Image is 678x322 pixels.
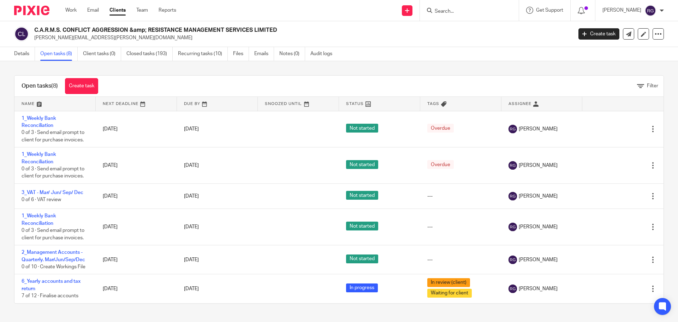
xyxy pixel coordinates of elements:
td: [DATE] [96,111,177,147]
img: svg%3E [14,27,29,41]
p: [PERSON_NAME][EMAIL_ADDRESS][PERSON_NAME][DOMAIN_NAME] [34,34,568,41]
img: svg%3E [645,5,656,16]
a: Closed tasks (193) [126,47,173,61]
a: Audit logs [310,47,338,61]
span: Not started [346,160,378,169]
a: Emails [254,47,274,61]
a: 1_Weekly Bank Reconciliation [22,116,56,128]
span: Overdue [427,160,454,169]
span: 0 of 3 · Send email prompt to client for purchase invoices. [22,166,84,179]
span: Get Support [536,8,563,13]
span: Not started [346,254,378,263]
span: 7 of 12 · Finalise accounts [22,293,78,298]
span: 0 of 3 · Send email prompt to client for purchase invoices. [22,130,84,142]
span: Not started [346,191,378,200]
a: Details [14,47,35,61]
span: Waiting for client [427,289,472,298]
span: [DATE] [184,224,199,229]
td: [DATE] [96,245,177,274]
a: Notes (0) [279,47,305,61]
span: [DATE] [184,163,199,168]
img: Pixie [14,6,49,15]
a: Create task [578,28,619,40]
img: svg%3E [509,192,517,200]
span: 0 of 3 · Send email prompt to client for purchase invoices. [22,228,84,240]
span: [PERSON_NAME] [519,285,558,292]
a: Open tasks (8) [40,47,78,61]
a: 2_Management Accounts - Quarterly. Mar/Jun/Sep/Dec [22,250,85,262]
a: 1_Weekly Bank Reconciliation [22,213,56,226]
span: Tags [427,102,439,106]
div: --- [427,223,494,230]
img: svg%3E [509,285,517,293]
span: [PERSON_NAME] [519,162,558,169]
span: [DATE] [184,286,199,291]
a: 1_Weekly Bank Reconciliation [22,152,56,164]
div: --- [427,256,494,263]
td: [DATE] [96,209,177,245]
p: [PERSON_NAME] [602,7,641,14]
span: Not started [346,222,378,230]
span: In review (client) [427,278,470,287]
td: [DATE] [96,274,177,303]
span: [DATE] [184,194,199,199]
span: Snoozed Until [265,102,302,106]
span: [PERSON_NAME] [519,125,558,133]
span: Filter [647,83,658,88]
img: svg%3E [509,256,517,264]
span: [PERSON_NAME] [519,193,558,200]
h2: C.A.R.M.S. CONFLICT AGGRESSION &amp; RESISTANCE MANAGEMENT SERVICES LIMITED [34,27,461,34]
a: Team [136,7,148,14]
span: [DATE] [184,257,199,262]
a: Work [65,7,77,14]
td: [DATE] [96,184,177,209]
a: Email [87,7,99,14]
span: 0 of 6 · VAT review [22,197,61,202]
span: Not started [346,124,378,133]
a: Clients [109,7,126,14]
span: [PERSON_NAME] [519,256,558,263]
img: svg%3E [509,125,517,133]
span: (8) [51,83,58,89]
a: 6_Yearly accounts and tax return [22,279,81,291]
span: [PERSON_NAME] [519,223,558,230]
a: Client tasks (0) [83,47,121,61]
span: [DATE] [184,127,199,131]
span: Overdue [427,124,454,133]
a: 3_VAT - Mar/ Jun/ Sep/ Dec [22,190,83,195]
span: 0 of 10 · Create Workings File [22,264,85,269]
td: [DATE] [96,147,177,184]
a: Create task [65,78,98,94]
a: Recurring tasks (10) [178,47,228,61]
a: Reports [159,7,176,14]
span: In progress [346,283,378,292]
a: Files [233,47,249,61]
input: Search [434,8,498,15]
h1: Open tasks [22,82,58,90]
div: --- [427,193,494,200]
img: svg%3E [509,223,517,231]
span: Status [346,102,364,106]
img: svg%3E [509,161,517,170]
